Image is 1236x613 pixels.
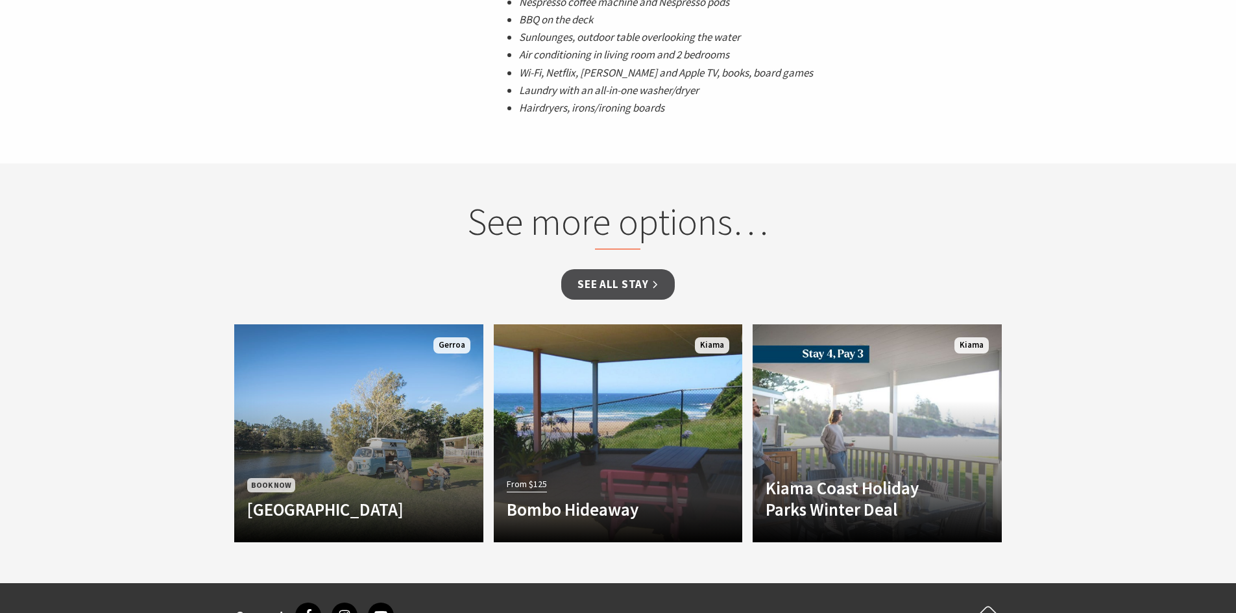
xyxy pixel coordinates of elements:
em: Laundry with an all-in-one washer/dryer [519,83,699,97]
span: Gerroa [433,337,470,354]
span: Kiama [954,337,989,354]
em: Hairdryers, irons/ironing boards [519,101,664,115]
span: From $125 [507,477,547,492]
a: Book Now [GEOGRAPHIC_DATA] Gerroa [234,324,483,542]
a: From $125 Bombo Hideaway Kiama [494,324,743,542]
h4: Kiama Coast Holiday Parks Winter Deal [766,477,951,520]
h4: Bombo Hideaway [507,499,692,520]
em: Sunlounges, outdoor table overlooking the water [519,30,740,44]
span: Kiama [695,337,729,354]
h4: [GEOGRAPHIC_DATA] [247,499,433,520]
a: Another Image Used Kiama Coast Holiday Parks Winter Deal Kiama [753,324,1002,542]
em: Air conditioning in living room and 2 bedrooms [519,47,729,62]
h2: See more options… [370,199,866,250]
em: BBQ on the deck [519,12,593,27]
span: Book Now [247,478,295,492]
em: Wi-Fi, Netflix, [PERSON_NAME] and Apple TV, books, board games [519,66,813,80]
a: See all Stay [561,269,674,300]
